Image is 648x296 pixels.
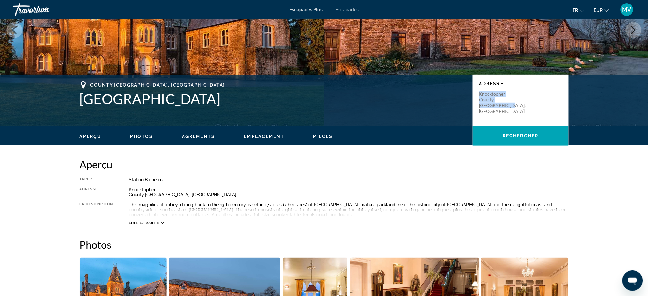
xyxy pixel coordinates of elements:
button: Previous image [6,22,22,38]
div: La description [80,202,113,217]
font: EUR [594,8,603,13]
h2: Photos [80,238,569,251]
button: Changer de devise [594,5,609,15]
a: Travorium [13,1,77,18]
span: County [GEOGRAPHIC_DATA], [GEOGRAPHIC_DATA] [90,82,225,88]
p: Adresse [479,81,562,86]
p: Knocktopher County [GEOGRAPHIC_DATA], [GEOGRAPHIC_DATA] [479,91,530,114]
div: Adresse [80,187,113,197]
h2: Aperçu [80,158,569,171]
a: Escapades Plus [289,7,323,12]
button: Lire la suite [129,221,164,225]
span: Lire la suite [129,221,159,225]
font: MV [622,6,631,13]
a: Escapades [335,7,359,12]
button: Emplacement [244,134,285,139]
font: fr [573,8,578,13]
button: Pièces [313,134,333,139]
button: Rechercher [473,126,569,146]
button: Agréments [182,134,215,139]
div: Taper [80,177,113,182]
button: Photos [130,134,153,139]
div: Station balnéaire [129,177,569,182]
span: Rechercher [503,133,539,138]
div: Knocktopher County [GEOGRAPHIC_DATA], [GEOGRAPHIC_DATA] [129,187,569,197]
button: Aperçu [80,134,102,139]
button: Changer de langue [573,5,584,15]
button: Next image [626,22,642,38]
iframe: Bouton de lancement de la fenêtre de messagerie [622,270,643,291]
div: This magnificent abbey, dating back to the 13th century, is set in 17 acres (7 hectares) of [GEOG... [129,202,569,217]
h1: [GEOGRAPHIC_DATA] [80,90,466,107]
button: Menu utilisateur [619,3,635,16]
